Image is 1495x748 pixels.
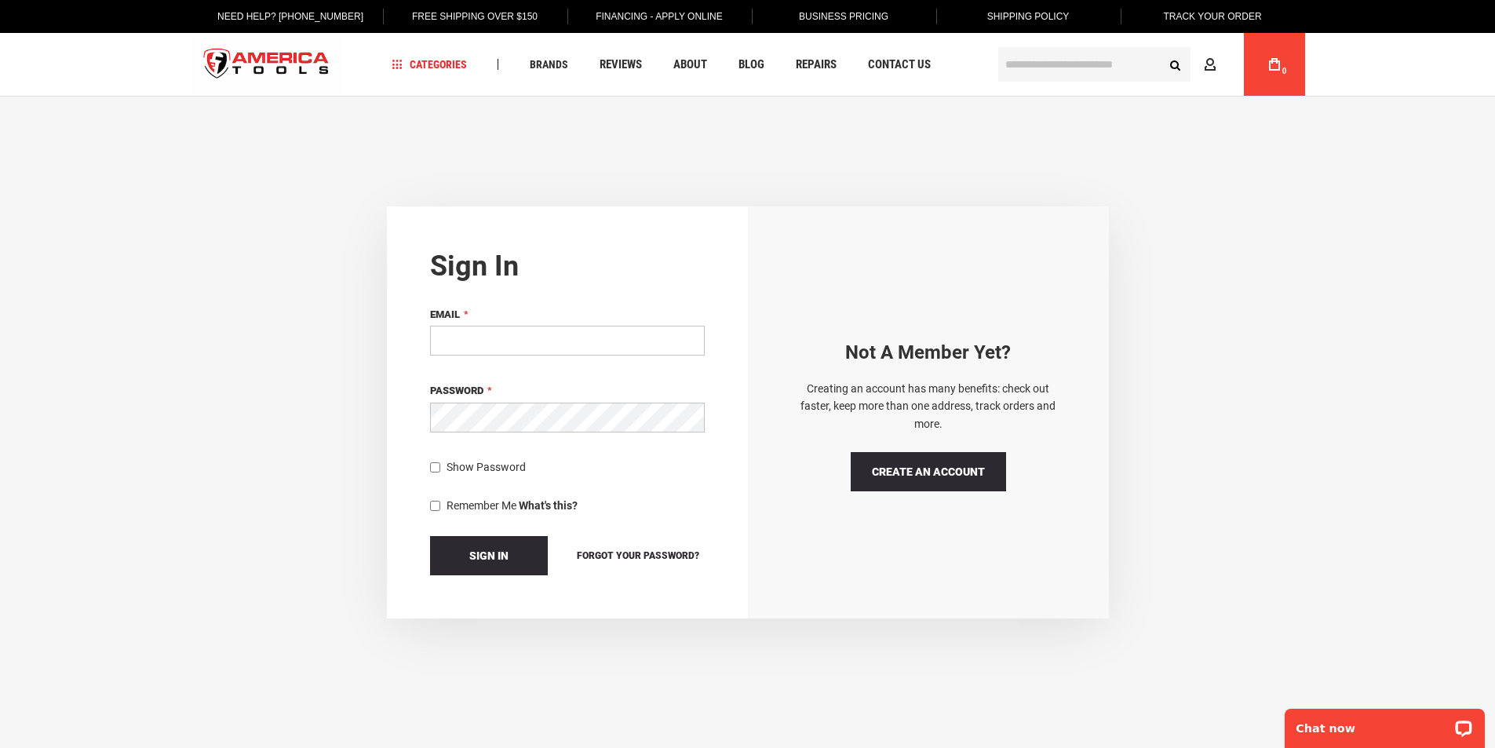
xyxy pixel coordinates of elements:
[673,59,707,71] span: About
[191,35,343,94] img: America Tools
[1274,699,1495,748] iframe: LiveChat chat widget
[987,11,1070,22] span: Shipping Policy
[868,59,931,71] span: Contact Us
[523,54,575,75] a: Brands
[430,250,519,283] strong: Sign in
[593,54,649,75] a: Reviews
[1282,67,1287,75] span: 0
[469,549,509,562] span: Sign In
[1161,49,1191,79] button: Search
[1260,33,1289,96] a: 0
[666,54,714,75] a: About
[530,59,568,70] span: Brands
[789,54,844,75] a: Repairs
[851,452,1006,491] a: Create an Account
[385,54,474,75] a: Categories
[731,54,771,75] a: Blog
[600,59,642,71] span: Reviews
[430,308,460,320] span: Email
[861,54,938,75] a: Contact Us
[791,380,1066,432] p: Creating an account has many benefits: check out faster, keep more than one address, track orders...
[577,550,699,561] span: Forgot Your Password?
[796,59,837,71] span: Repairs
[571,547,705,564] a: Forgot Your Password?
[519,499,578,512] strong: What's this?
[392,59,467,70] span: Categories
[872,465,985,478] span: Create an Account
[738,59,764,71] span: Blog
[430,385,483,396] span: Password
[447,499,516,512] span: Remember Me
[430,536,548,575] button: Sign In
[191,35,343,94] a: store logo
[845,341,1011,363] strong: Not a Member yet?
[447,461,526,473] span: Show Password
